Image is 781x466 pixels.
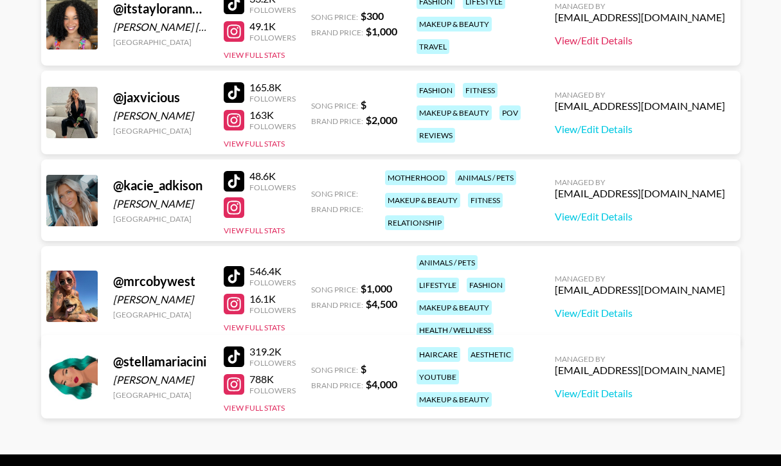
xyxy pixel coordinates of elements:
strong: $ [361,363,366,375]
div: 48.6K [249,170,296,183]
div: @ mrcobywest [113,273,208,289]
span: Song Price: [311,189,358,199]
a: View/Edit Details [555,307,725,319]
div: [EMAIL_ADDRESS][DOMAIN_NAME] [555,187,725,200]
div: [GEOGRAPHIC_DATA] [113,390,208,400]
button: View Full Stats [224,50,285,60]
div: makeup & beauty [417,105,492,120]
div: Followers [249,5,296,15]
div: lifestyle [417,278,459,292]
div: youtube [417,370,459,384]
div: health / wellness [417,323,494,337]
span: Brand Price: [311,204,363,214]
div: fitness [468,193,503,208]
a: View/Edit Details [555,123,725,136]
div: [GEOGRAPHIC_DATA] [113,214,208,224]
div: fitness [463,83,498,98]
a: View/Edit Details [555,34,725,47]
div: [GEOGRAPHIC_DATA] [113,310,208,319]
div: Followers [249,386,296,395]
span: Brand Price: [311,381,363,390]
div: [EMAIL_ADDRESS][DOMAIN_NAME] [555,364,725,377]
div: [PERSON_NAME] [113,197,208,210]
strong: $ 4,000 [366,378,397,390]
div: Managed By [555,90,725,100]
div: Managed By [555,274,725,283]
div: [EMAIL_ADDRESS][DOMAIN_NAME] [555,100,725,112]
div: motherhood [385,170,447,185]
div: Managed By [555,1,725,11]
div: 319.2K [249,345,296,358]
button: View Full Stats [224,139,285,148]
div: [PERSON_NAME] [PERSON_NAME] [113,21,208,33]
strong: $ 1,000 [361,282,392,294]
span: Brand Price: [311,28,363,37]
div: @ itstayloranne__ [113,1,208,17]
div: relationship [385,215,444,230]
div: reviews [417,128,455,143]
div: fashion [467,278,505,292]
div: pov [499,105,521,120]
div: fashion [417,83,455,98]
a: View/Edit Details [555,210,725,223]
span: Song Price: [311,285,358,294]
span: Song Price: [311,12,358,22]
div: Managed By [555,354,725,364]
div: [PERSON_NAME] [113,293,208,306]
div: animals / pets [455,170,516,185]
div: @ stellamariacini [113,354,208,370]
div: haircare [417,347,460,362]
div: 16.1K [249,292,296,305]
div: Followers [249,121,296,131]
span: Brand Price: [311,300,363,310]
div: [PERSON_NAME] [113,373,208,386]
strong: $ 4,500 [366,298,397,310]
strong: $ 2,000 [366,114,397,126]
div: makeup & beauty [417,17,492,31]
strong: $ [361,98,366,111]
div: [EMAIL_ADDRESS][DOMAIN_NAME] [555,283,725,296]
div: Followers [249,94,296,103]
div: 163K [249,109,296,121]
div: [GEOGRAPHIC_DATA] [113,126,208,136]
span: Song Price: [311,365,358,375]
div: travel [417,39,449,54]
div: 165.8K [249,81,296,94]
div: [PERSON_NAME] [113,109,208,122]
div: animals / pets [417,255,478,270]
div: aesthetic [468,347,514,362]
div: Followers [249,278,296,287]
div: Followers [249,183,296,192]
div: [GEOGRAPHIC_DATA] [113,37,208,47]
strong: $ 300 [361,10,384,22]
button: View Full Stats [224,323,285,332]
div: @ kacie_adkison [113,177,208,193]
div: 546.4K [249,265,296,278]
div: Followers [249,33,296,42]
strong: $ 1,000 [366,25,397,37]
div: 788K [249,373,296,386]
div: Followers [249,358,296,368]
div: [EMAIL_ADDRESS][DOMAIN_NAME] [555,11,725,24]
span: Brand Price: [311,116,363,126]
div: Followers [249,305,296,315]
div: makeup & beauty [417,392,492,407]
button: View Full Stats [224,226,285,235]
div: Managed By [555,177,725,187]
button: View Full Stats [224,403,285,413]
div: makeup & beauty [385,193,460,208]
div: makeup & beauty [417,300,492,315]
div: @ jaxvicious [113,89,208,105]
div: 49.1K [249,20,296,33]
a: View/Edit Details [555,387,725,400]
span: Song Price: [311,101,358,111]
